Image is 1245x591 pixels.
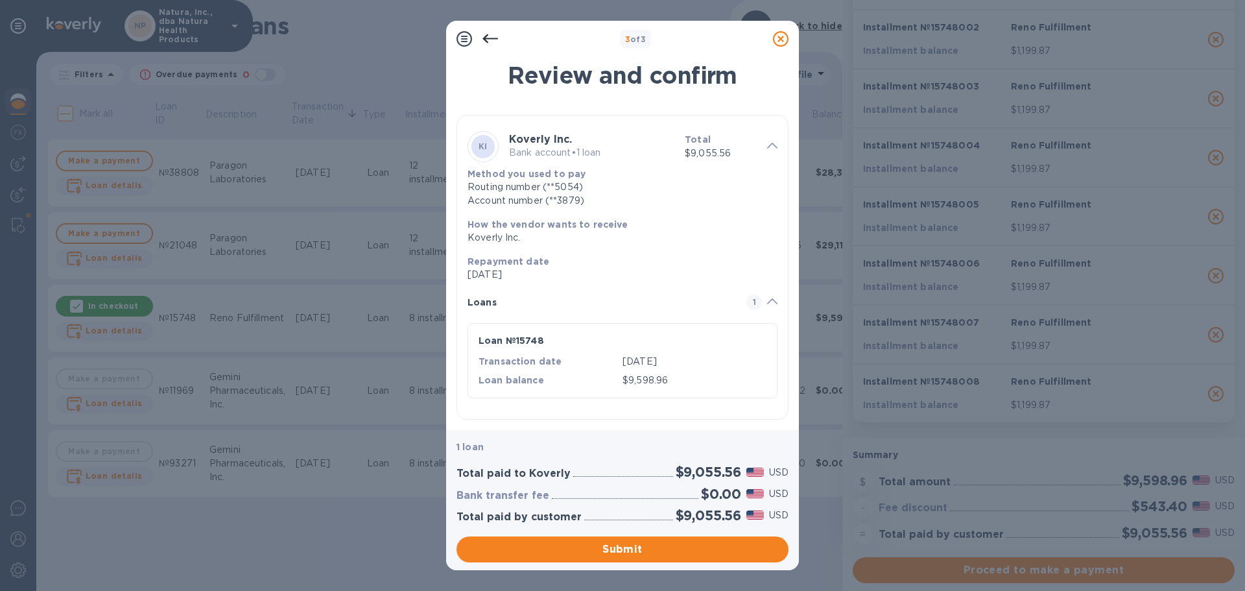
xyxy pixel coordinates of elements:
h1: Review and confirm [456,62,788,89]
h3: Total paid to Koverly [456,468,571,480]
b: Koverly Inc. [509,133,572,145]
button: Submit [456,537,788,562]
img: USD [746,489,764,498]
p: Koverly Inc. [468,231,777,245]
p: $9,055.56 [685,147,757,160]
p: Loan balance [479,374,622,387]
p: Loans [468,296,497,309]
h2: $0.00 [701,486,741,502]
p: Loan № 15748 [479,334,544,347]
b: of 3 [625,34,646,44]
p: [DATE] [622,355,766,368]
h3: Total paid by customer [456,511,582,524]
b: KI [479,141,488,151]
div: Account number (**3879) [468,194,777,208]
b: Method you used to pay [468,169,586,179]
b: Repayment date [468,256,549,267]
div: Routing number (**5054) [468,180,777,194]
p: USD [769,487,788,501]
p: Bank account • 1 loan [509,146,674,160]
img: USD [746,468,764,477]
div: KIKoverly Inc.Bank account•1 loanTotal$9,055.56 [468,126,777,167]
p: [DATE] [468,268,777,282]
p: Transaction date [479,355,622,368]
img: USD [746,511,764,520]
div: Loans1 [468,282,777,323]
b: How the vendor wants to receive [468,219,628,230]
h2: $9,055.56 [676,464,741,480]
h3: Bank transfer fee [456,490,549,502]
iframe: Chat Widget [1180,529,1245,591]
span: Submit [467,542,778,557]
p: USD [769,466,788,479]
p: USD [769,509,788,522]
span: 1 [746,295,762,310]
b: Total [685,134,711,145]
h2: $9,055.56 [676,507,741,524]
p: 1 loan [456,440,788,453]
span: 3 [625,34,630,44]
p: $9,598.96 [622,374,766,387]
